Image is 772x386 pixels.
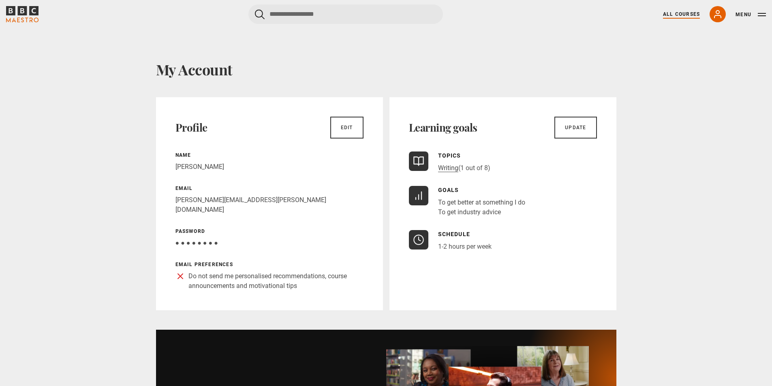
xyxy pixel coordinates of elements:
[6,6,38,22] svg: BBC Maestro
[438,163,490,173] p: (1 out of 8)
[438,186,525,194] p: Goals
[175,239,218,247] span: ● ● ● ● ● ● ● ●
[175,121,207,134] h2: Profile
[255,9,265,19] button: Submit the search query
[554,117,597,139] a: Update
[175,228,364,235] p: Password
[248,4,443,24] input: Search
[663,11,700,18] a: All Courses
[438,242,492,252] p: 1-2 hours per week
[175,195,364,215] p: [PERSON_NAME][EMAIL_ADDRESS][PERSON_NAME][DOMAIN_NAME]
[175,162,364,172] p: [PERSON_NAME]
[175,261,364,268] p: Email preferences
[736,11,766,19] button: Toggle navigation
[330,117,364,139] a: Edit
[438,230,492,239] p: Schedule
[175,151,364,159] p: Name
[156,61,616,78] h1: My Account
[438,164,458,172] a: Writing
[438,198,525,207] li: To get better at something I do
[438,151,490,160] p: Topics
[438,207,525,217] li: To get industry advice
[188,271,364,291] p: Do not send me personalised recommendations, course announcements and motivational tips
[409,121,477,134] h2: Learning goals
[175,185,364,192] p: Email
